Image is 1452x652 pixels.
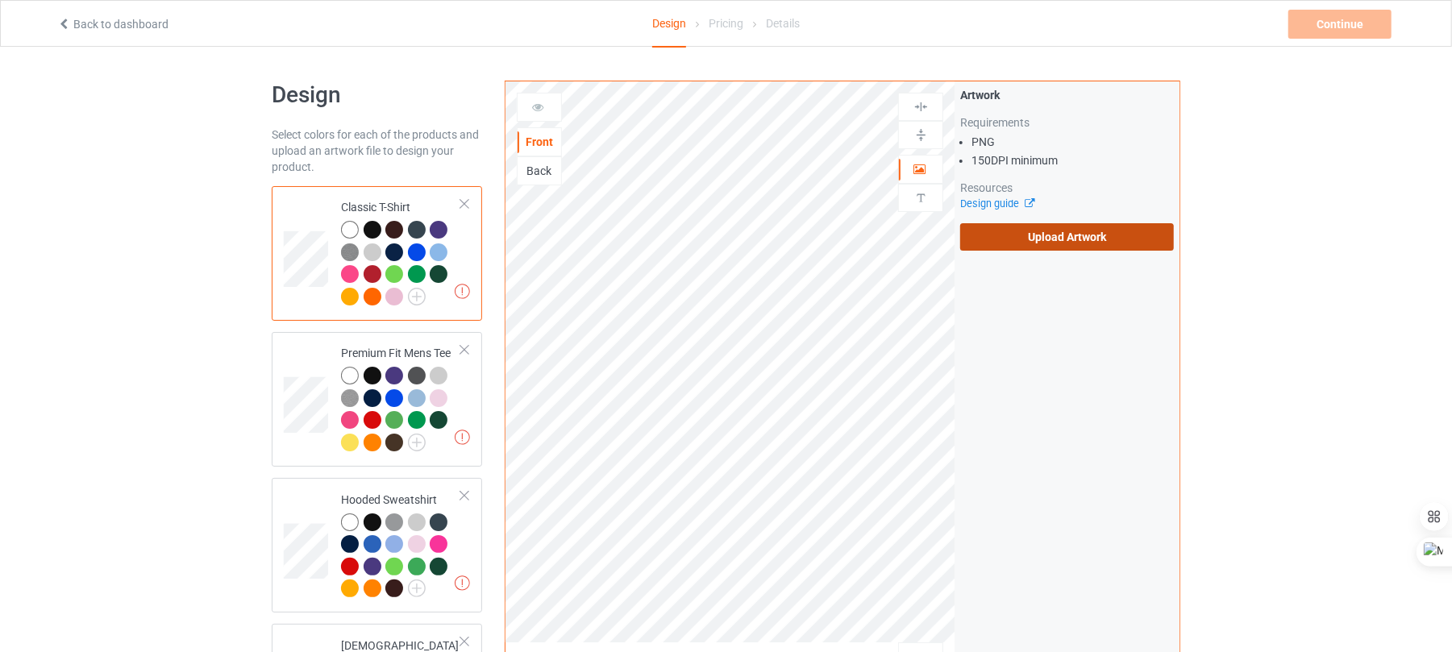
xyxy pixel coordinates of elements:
[408,579,426,597] img: svg+xml;base64,PD94bWwgdmVyc2lvbj0iMS4wIiBlbmNvZGluZz0iVVRGLTgiPz4KPHN2ZyB3aWR0aD0iMjJweCIgaGVpZ2...
[652,1,686,48] div: Design
[960,223,1174,251] label: Upload Artwork
[272,81,482,110] h1: Design
[272,332,482,467] div: Premium Fit Mens Tee
[57,18,168,31] a: Back to dashboard
[408,434,426,451] img: svg+xml;base64,PD94bWwgdmVyc2lvbj0iMS4wIiBlbmNvZGluZz0iVVRGLTgiPz4KPHN2ZyB3aWR0aD0iMjJweCIgaGVpZ2...
[272,127,482,175] div: Select colors for each of the products and upload an artwork file to design your product.
[341,492,461,596] div: Hooded Sweatshirt
[913,99,929,114] img: svg%3E%0A
[341,199,461,304] div: Classic T-Shirt
[518,134,561,150] div: Front
[960,197,1034,210] a: Design guide
[455,575,470,591] img: exclamation icon
[913,127,929,143] img: svg%3E%0A
[455,430,470,445] img: exclamation icon
[341,243,359,261] img: heather_texture.png
[272,478,482,613] div: Hooded Sweatshirt
[272,186,482,321] div: Classic T-Shirt
[341,345,461,450] div: Premium Fit Mens Tee
[971,152,1174,168] li: 150 DPI minimum
[341,389,359,407] img: heather_texture.png
[960,87,1174,103] div: Artwork
[766,1,800,46] div: Details
[408,288,426,305] img: svg+xml;base64,PD94bWwgdmVyc2lvbj0iMS4wIiBlbmNvZGluZz0iVVRGLTgiPz4KPHN2ZyB3aWR0aD0iMjJweCIgaGVpZ2...
[971,134,1174,150] li: PNG
[709,1,743,46] div: Pricing
[518,163,561,179] div: Back
[455,284,470,299] img: exclamation icon
[913,190,929,206] img: svg%3E%0A
[960,180,1174,196] div: Resources
[960,114,1174,131] div: Requirements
